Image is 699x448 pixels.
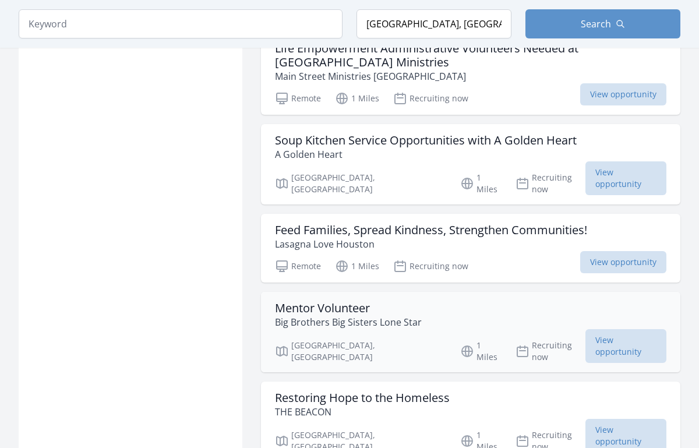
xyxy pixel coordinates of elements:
[275,41,666,69] h3: Life Empowerment Administrative Volunteers Needed at [GEOGRAPHIC_DATA] Ministries
[335,259,379,273] p: 1 Miles
[516,340,585,363] p: Recruiting now
[275,133,577,147] h3: Soup Kitchen Service Opportunities with A Golden Heart
[516,172,585,195] p: Recruiting now
[261,32,680,115] a: Life Empowerment Administrative Volunteers Needed at [GEOGRAPHIC_DATA] Ministries Main Street Min...
[275,237,587,251] p: Lasagna Love Houston
[261,292,680,372] a: Mentor Volunteer Big Brothers Big Sisters Lone Star [GEOGRAPHIC_DATA], [GEOGRAPHIC_DATA] 1 Miles ...
[580,251,666,273] span: View opportunity
[393,91,468,105] p: Recruiting now
[460,340,502,363] p: 1 Miles
[585,329,666,363] span: View opportunity
[275,315,422,329] p: Big Brothers Big Sisters Lone Star
[275,340,446,363] p: [GEOGRAPHIC_DATA], [GEOGRAPHIC_DATA]
[275,147,577,161] p: A Golden Heart
[275,172,446,195] p: [GEOGRAPHIC_DATA], [GEOGRAPHIC_DATA]
[581,17,611,31] span: Search
[275,259,321,273] p: Remote
[335,91,379,105] p: 1 Miles
[275,223,587,237] h3: Feed Families, Spread Kindness, Strengthen Communities!
[393,259,468,273] p: Recruiting now
[275,69,666,83] p: Main Street Ministries [GEOGRAPHIC_DATA]
[19,9,343,38] input: Keyword
[261,124,680,204] a: Soup Kitchen Service Opportunities with A Golden Heart A Golden Heart [GEOGRAPHIC_DATA], [GEOGRAP...
[356,9,511,38] input: Location
[580,83,666,105] span: View opportunity
[275,391,450,405] h3: Restoring Hope to the Homeless
[460,172,502,195] p: 1 Miles
[275,405,450,419] p: THE BEACON
[525,9,680,38] button: Search
[585,161,666,195] span: View opportunity
[275,91,321,105] p: Remote
[261,214,680,283] a: Feed Families, Spread Kindness, Strengthen Communities! Lasagna Love Houston Remote 1 Miles Recru...
[275,301,422,315] h3: Mentor Volunteer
